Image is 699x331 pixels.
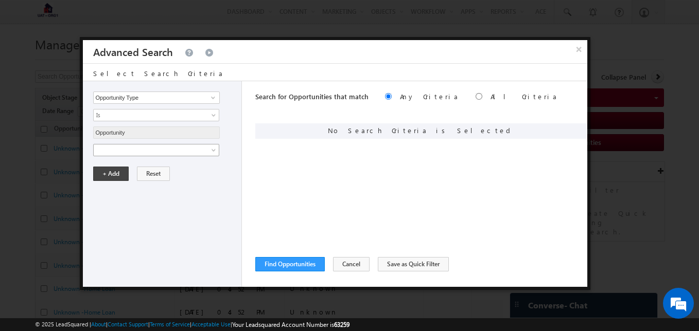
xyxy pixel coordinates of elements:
em: Start Chat [140,257,187,271]
a: About [91,321,106,327]
div: Minimize live chat window [169,5,194,30]
button: Cancel [333,257,370,271]
input: Type to Search [93,91,220,104]
a: Acceptable Use [191,321,231,327]
h3: Advanced Search [93,40,173,63]
span: Your Leadsquared Account Number is [232,321,349,328]
label: All Criteria [491,92,558,101]
img: d_60004797649_company_0_60004797649 [18,54,43,67]
button: Reset [137,167,170,181]
div: No Search Criteria is Selected [255,123,587,139]
a: Show All Items [205,93,218,103]
button: Save as Quick Filter [378,257,449,271]
button: × [571,40,587,58]
a: Is [93,109,219,121]
a: Contact Support [108,321,148,327]
span: Select Search Criteria [93,69,224,78]
label: Any Criteria [400,92,459,101]
div: Chat with us now [54,54,173,67]
span: Is [94,111,205,120]
button: + Add [93,167,129,181]
span: 63259 [334,321,349,328]
button: Find Opportunities [255,257,325,271]
a: Terms of Service [150,321,190,327]
input: Type to Search [93,126,220,139]
span: © 2025 LeadSquared | | | | | [35,320,349,329]
span: Search for Opportunities that match [255,92,369,101]
textarea: Type your message and hit 'Enter' [13,95,188,248]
